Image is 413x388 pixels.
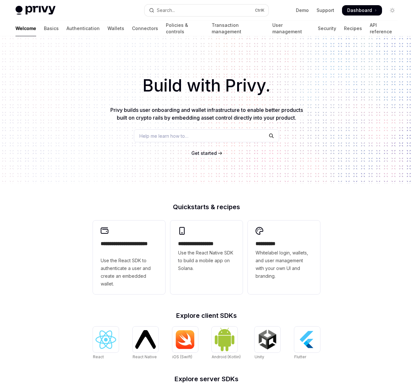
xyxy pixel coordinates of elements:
a: Recipes [344,21,362,36]
a: Dashboard [342,5,382,16]
a: Authentication [66,21,100,36]
h2: Explore server SDKs [93,376,320,382]
img: Android (Kotlin) [214,327,235,351]
a: Connectors [132,21,158,36]
a: Policies & controls [166,21,204,36]
a: Welcome [15,21,36,36]
span: Help me learn how to… [139,133,188,139]
a: Basics [44,21,59,36]
span: Use the React Native SDK to build a mobile app on Solana. [178,249,235,272]
a: **** *****Whitelabel login, wallets, and user management with your own UI and branding. [248,221,320,294]
a: React NativeReact Native [133,327,158,360]
span: React Native [133,354,157,359]
span: Unity [255,354,264,359]
a: Demo [296,7,309,14]
img: Flutter [297,329,317,350]
img: React [96,330,116,349]
button: Open search [145,5,268,16]
a: Transaction management [212,21,265,36]
span: Android (Kotlin) [212,354,241,359]
button: Toggle dark mode [387,5,398,16]
h2: Explore client SDKs [93,312,320,319]
a: Support [317,7,334,14]
span: Privy builds user onboarding and wallet infrastructure to enable better products built on crypto ... [110,107,303,121]
span: React [93,354,104,359]
span: Use the React SDK to authenticate a user and create an embedded wallet. [101,257,157,288]
a: ReactReact [93,327,119,360]
a: Android (Kotlin)Android (Kotlin) [212,327,241,360]
a: FlutterFlutter [294,327,320,360]
a: **** **** **** ***Use the React Native SDK to build a mobile app on Solana. [170,221,243,294]
a: Get started [191,150,217,156]
span: iOS (Swift) [172,354,192,359]
a: Security [318,21,336,36]
a: Wallets [107,21,124,36]
img: React Native [135,330,156,349]
img: iOS (Swift) [175,330,196,349]
a: User management [272,21,310,36]
img: Unity [257,329,278,350]
span: Flutter [294,354,306,359]
span: Dashboard [347,7,372,14]
img: light logo [15,6,55,15]
span: Ctrl K [255,8,265,13]
h2: Quickstarts & recipes [93,204,320,210]
span: Whitelabel login, wallets, and user management with your own UI and branding. [256,249,312,280]
a: API reference [370,21,398,36]
div: Search... [157,6,175,14]
a: UnityUnity [255,327,280,360]
a: iOS (Swift)iOS (Swift) [172,327,198,360]
h1: Build with Privy. [10,73,403,98]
